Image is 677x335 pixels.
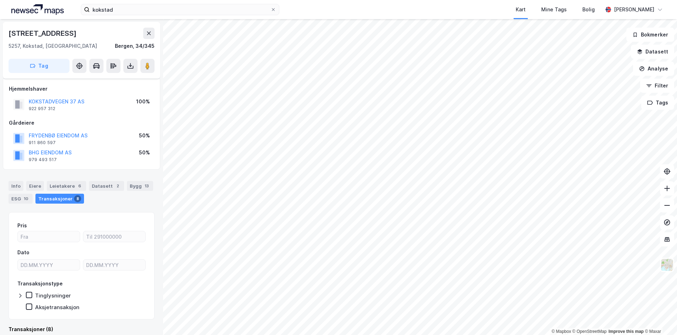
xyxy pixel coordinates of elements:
[18,260,80,270] input: DD.MM.YYYY
[17,221,27,230] div: Pris
[9,181,23,191] div: Info
[9,28,78,39] div: [STREET_ADDRESS]
[139,131,150,140] div: 50%
[9,325,155,334] div: Transaksjoner (8)
[552,329,571,334] a: Mapbox
[29,157,57,163] div: 979 493 517
[614,5,654,14] div: [PERSON_NAME]
[136,97,150,106] div: 100%
[9,194,33,204] div: ESG
[35,304,79,311] div: Aksjetransaksjon
[83,231,145,242] input: Til 291000000
[541,5,567,14] div: Mine Tags
[626,28,674,42] button: Bokmerker
[26,181,44,191] div: Eiere
[609,329,644,334] a: Improve this map
[642,301,677,335] iframe: Chat Widget
[90,4,270,15] input: Søk på adresse, matrikkel, gårdeiere, leietakere eller personer
[127,181,153,191] div: Bygg
[631,45,674,59] button: Datasett
[22,195,30,202] div: 10
[641,96,674,110] button: Tags
[76,182,83,189] div: 6
[139,148,150,157] div: 50%
[143,182,150,189] div: 13
[9,85,154,93] div: Hjemmelshaver
[17,279,63,288] div: Transaksjonstype
[74,195,81,202] div: 8
[89,181,124,191] div: Datasett
[115,42,155,50] div: Bergen, 34/345
[516,5,526,14] div: Kart
[9,42,97,50] div: 5257, Kokstad, [GEOGRAPHIC_DATA]
[18,231,80,242] input: Fra
[35,292,71,299] div: Tinglysninger
[660,258,674,272] img: Z
[633,62,674,76] button: Analyse
[83,260,145,270] input: DD.MM.YYYY
[114,182,121,189] div: 2
[582,5,595,14] div: Bolig
[11,4,64,15] img: logo.a4113a55bc3d86da70a041830d287a7e.svg
[47,181,86,191] div: Leietakere
[35,194,84,204] div: Transaksjoner
[9,59,69,73] button: Tag
[17,248,29,257] div: Dato
[29,140,56,146] div: 911 860 597
[9,119,154,127] div: Gårdeiere
[29,106,55,112] div: 922 957 312
[572,329,607,334] a: OpenStreetMap
[640,79,674,93] button: Filter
